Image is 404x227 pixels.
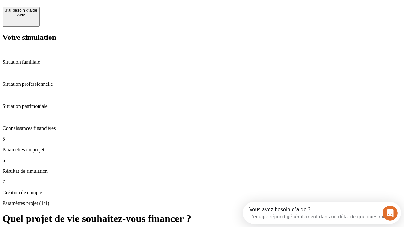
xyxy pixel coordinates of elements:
[5,13,37,17] div: Aide
[3,103,401,109] p: Situation patrimoniale
[3,158,401,163] p: 6
[5,8,37,13] div: J’ai besoin d'aide
[3,59,401,65] p: Situation familiale
[3,147,401,153] p: Paramètres du projet
[3,201,401,206] p: Paramètres projet (1/4)
[3,125,401,131] p: Connaissances financières
[3,136,401,142] p: 5
[3,179,401,185] p: 7
[3,81,401,87] p: Situation professionnelle
[7,5,155,10] div: Vous avez besoin d’aide ?
[3,7,40,27] button: J’ai besoin d'aideAide
[3,3,174,20] div: Ouvrir le Messenger Intercom
[3,213,401,224] h1: Quel projet de vie souhaitez-vous financer ?
[7,10,155,17] div: L’équipe répond généralement dans un délai de quelques minutes.
[243,202,401,224] iframe: Intercom live chat discovery launcher
[3,190,401,195] p: Création de compte
[3,33,401,42] h2: Votre simulation
[383,206,398,221] iframe: Intercom live chat
[3,168,401,174] p: Résultat de simulation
